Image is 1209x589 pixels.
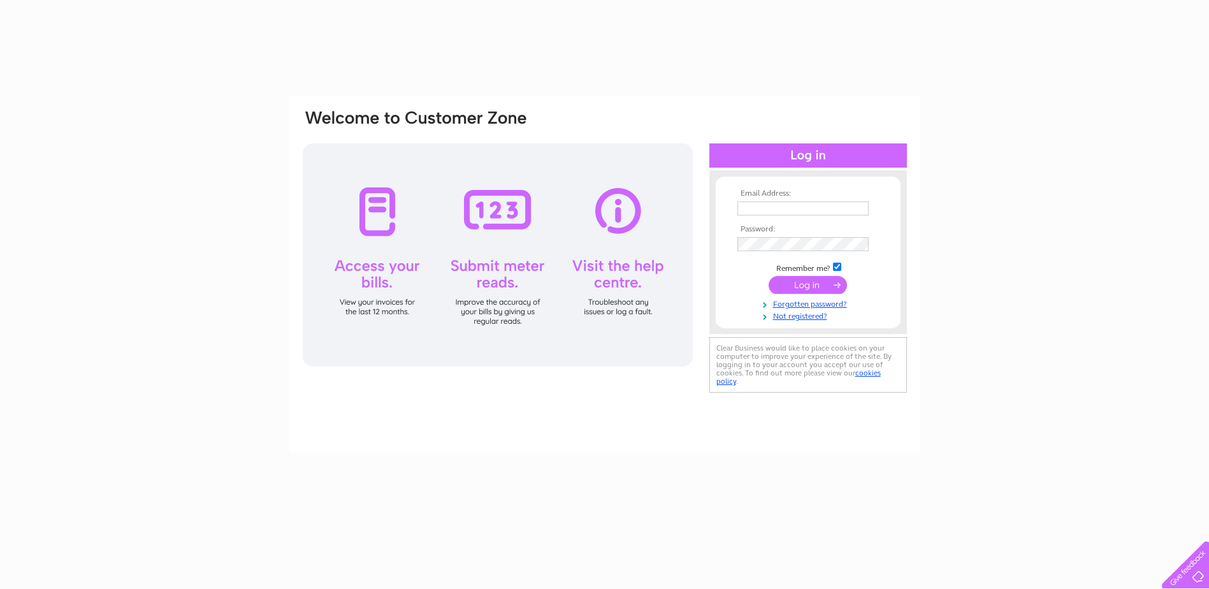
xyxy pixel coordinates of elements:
[737,297,882,309] a: Forgotten password?
[737,309,882,321] a: Not registered?
[734,189,882,198] th: Email Address:
[734,261,882,273] td: Remember me?
[716,368,881,386] a: cookies policy
[709,337,907,393] div: Clear Business would like to place cookies on your computer to improve your experience of the sit...
[769,276,847,294] input: Submit
[734,225,882,234] th: Password:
